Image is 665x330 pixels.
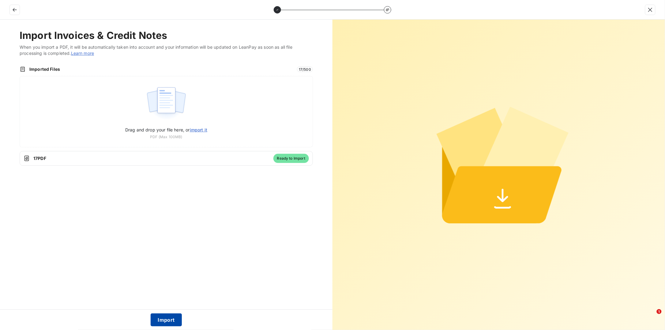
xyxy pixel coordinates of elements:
[20,29,313,42] h2: Import Invoices & Credit Notes
[273,154,309,163] span: Ready to Import
[644,309,659,324] iframe: Intercom live chat
[657,309,662,314] span: 1
[29,66,293,72] span: Imported Files
[71,51,94,56] a: Learn more
[125,127,207,132] span: Drag and drop your file here, or
[190,127,207,132] span: import it
[150,134,182,140] span: PDF (Max 100MB)
[297,66,313,72] span: 17 / 500
[151,313,182,326] button: Import
[146,84,187,123] img: illustration
[33,155,270,161] span: 17 PDF
[20,44,313,56] span: When you import a PDF, it will be automatically taken into account and your information will be u...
